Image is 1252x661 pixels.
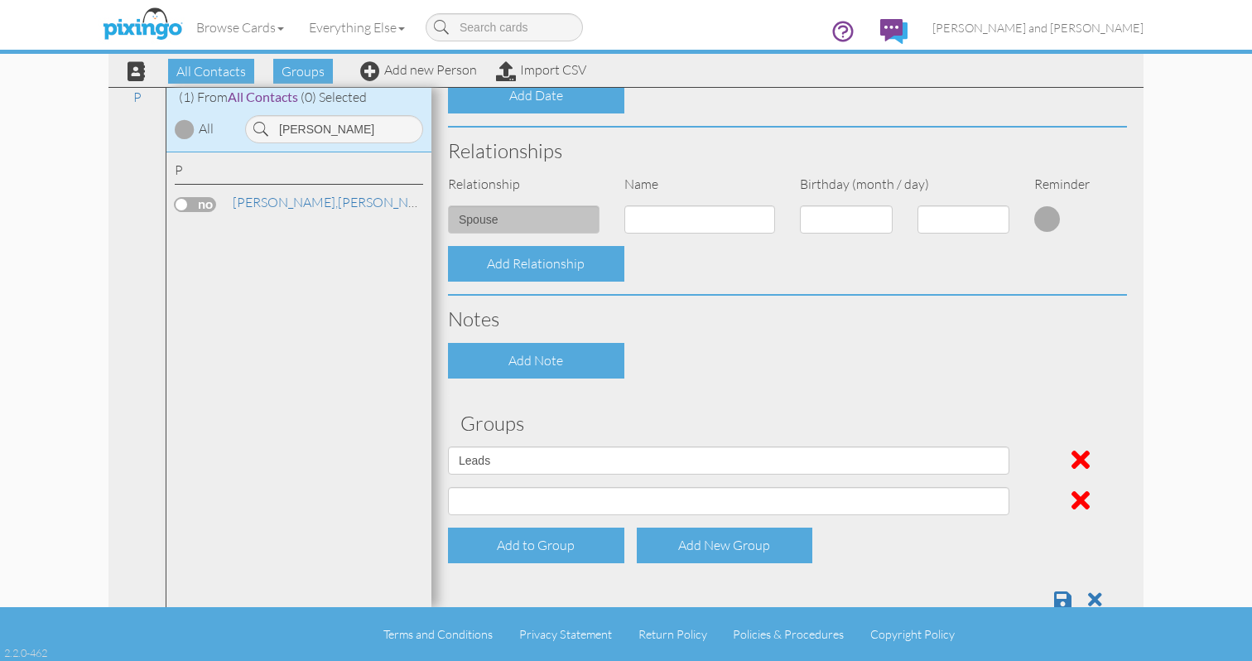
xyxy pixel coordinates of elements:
[932,21,1144,35] span: [PERSON_NAME] and [PERSON_NAME]
[733,627,844,641] a: Policies & Procedures
[880,19,908,44] img: comments.svg
[637,528,813,563] div: Add New Group
[448,140,1127,162] h3: Relationships
[436,175,612,194] div: Relationship
[519,627,612,641] a: Privacy Statement
[448,78,624,113] div: Add Date
[448,528,624,563] div: Add to Group
[787,175,1022,194] div: Birthday (month / day)
[228,89,298,104] span: All Contacts
[4,645,47,660] div: 2.2.0-462
[612,175,788,194] div: Name
[233,194,338,210] span: [PERSON_NAME],
[448,308,1127,330] h3: Notes
[184,7,296,48] a: Browse Cards
[638,627,707,641] a: Return Policy
[360,61,477,78] a: Add new Person
[199,119,214,138] div: All
[231,192,442,212] a: [PERSON_NAME]
[496,61,586,78] a: Import CSV
[870,627,955,641] a: Copyright Policy
[426,13,583,41] input: Search cards
[168,59,254,84] span: All Contacts
[166,88,431,107] div: (1) From
[1022,175,1081,194] div: Reminder
[920,7,1156,49] a: [PERSON_NAME] and [PERSON_NAME]
[273,59,333,84] span: Groups
[296,7,417,48] a: Everything Else
[460,413,1115,434] h3: Groups
[448,246,624,282] div: Add Relationship
[383,627,493,641] a: Terms and Conditions
[448,205,600,234] input: (e.g. Friend, Daughter)
[99,4,186,46] img: pixingo logo
[125,87,150,107] a: P
[301,89,367,105] span: (0) Selected
[175,161,423,185] div: P
[448,343,624,379] div: Add Note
